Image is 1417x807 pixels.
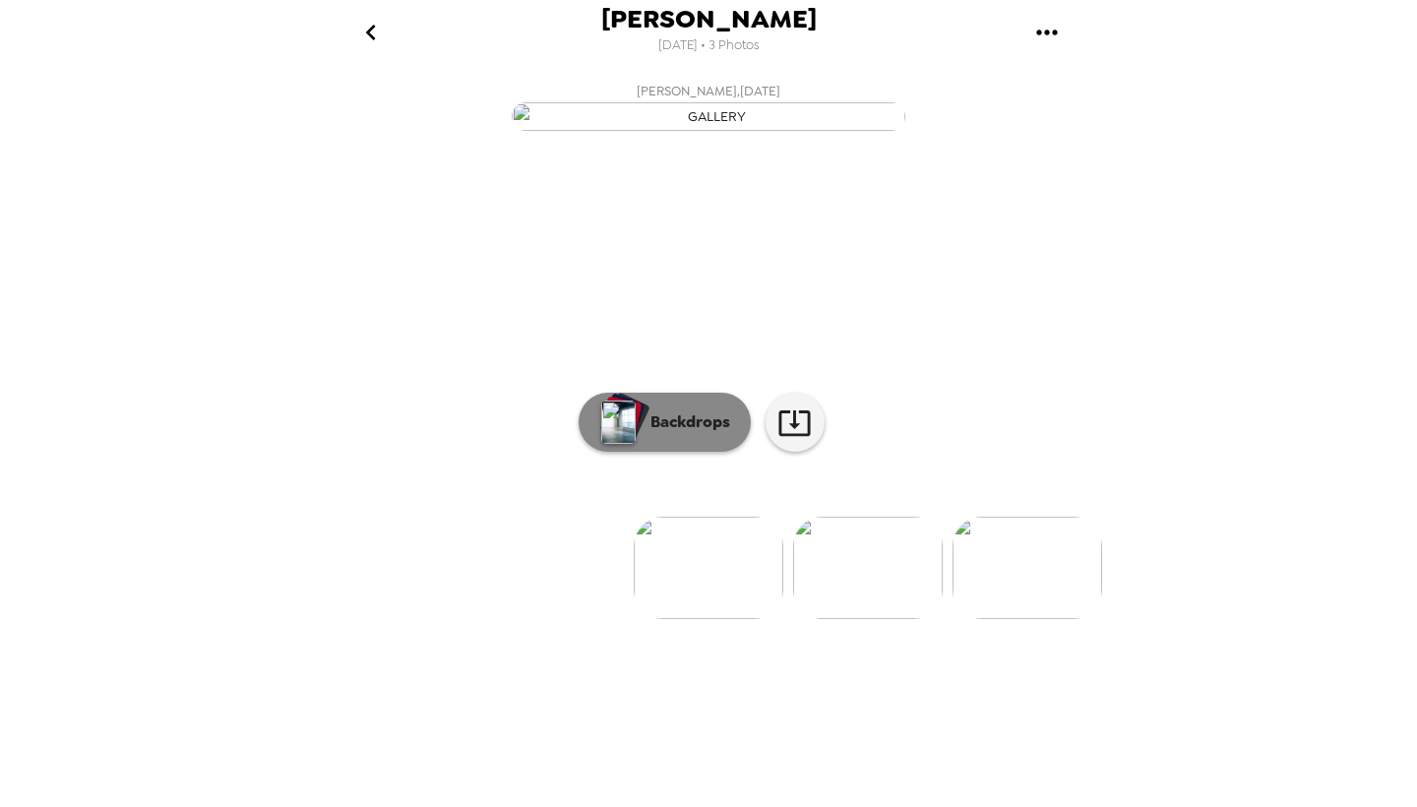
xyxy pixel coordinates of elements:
[579,393,751,452] button: Backdrops
[637,80,780,102] span: [PERSON_NAME] , [DATE]
[512,102,905,131] img: gallery
[641,410,730,434] p: Backdrops
[634,517,783,619] img: gallery
[601,6,817,32] span: [PERSON_NAME]
[793,517,943,619] img: gallery
[658,32,760,59] span: [DATE] • 3 Photos
[953,517,1102,619] img: gallery
[315,74,1102,137] button: [PERSON_NAME],[DATE]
